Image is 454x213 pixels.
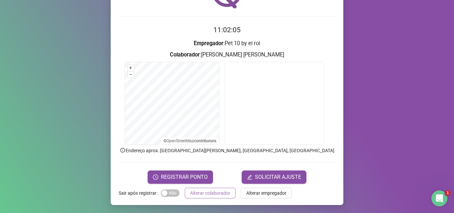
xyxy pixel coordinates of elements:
[431,190,447,206] iframe: Intercom live chat
[247,174,252,180] span: edit
[167,139,194,143] a: OpenStreetMap
[119,147,335,154] p: Endereço aprox. : [GEOGRAPHIC_DATA][PERSON_NAME], [GEOGRAPHIC_DATA], [GEOGRAPHIC_DATA]
[161,173,208,181] span: REGISTRAR PONTO
[119,39,335,48] h3: : Pet 10 by el roi
[153,174,158,180] span: clock-circle
[119,188,161,198] label: Sair após registrar
[242,170,306,184] button: editSOLICITAR AJUSTE
[213,26,241,34] time: 11:02:05
[445,190,450,196] span: 1
[119,51,335,59] h3: : [PERSON_NAME] [PERSON_NAME]
[241,188,292,198] button: Alterar empregador
[246,189,286,197] span: Alterar empregador
[190,189,230,197] span: Alterar colaborador
[128,71,134,78] button: –
[164,139,217,143] li: © contributors.
[128,65,134,71] button: +
[170,52,200,58] strong: Colaborador
[255,173,301,181] span: SOLICITAR AJUSTE
[120,147,126,153] span: info-circle
[148,170,213,184] button: REGISTRAR PONTO
[194,40,223,47] strong: Empregador
[185,188,236,198] button: Alterar colaborador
